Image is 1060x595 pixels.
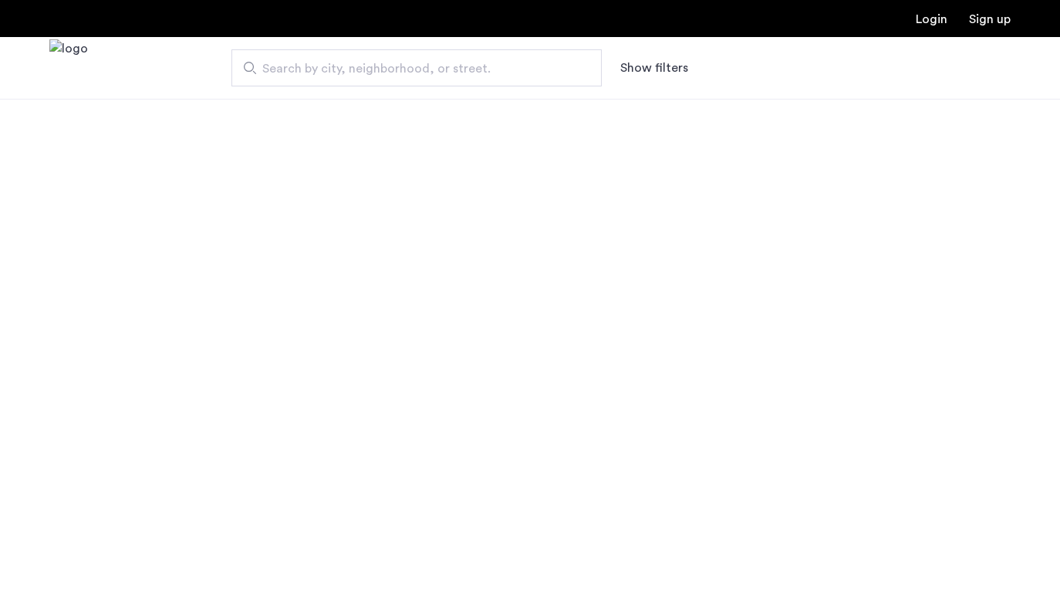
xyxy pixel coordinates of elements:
a: Login [916,13,947,25]
button: Show or hide filters [620,59,688,77]
a: Registration [969,13,1011,25]
input: Apartment Search [231,49,602,86]
span: Search by city, neighborhood, or street. [262,59,559,78]
img: logo [49,39,88,97]
a: Cazamio Logo [49,39,88,97]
